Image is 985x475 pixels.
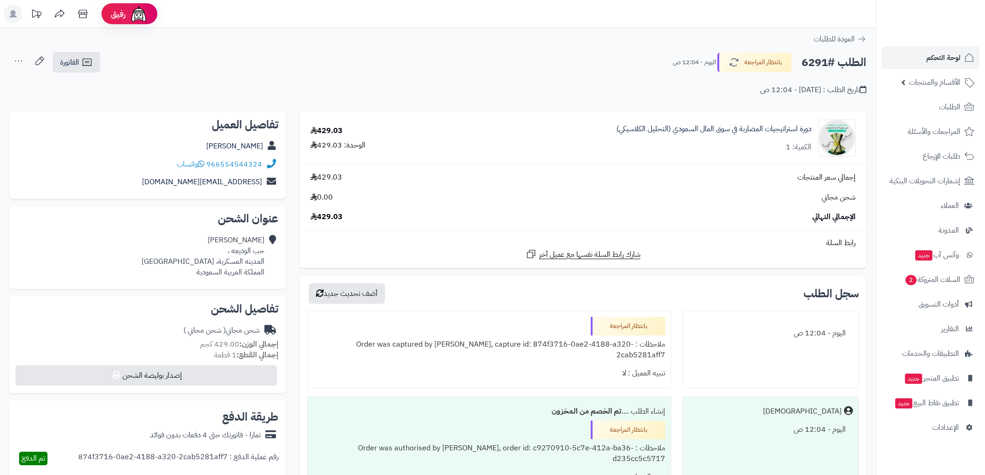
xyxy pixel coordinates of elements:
span: تطبيق نقاط البيع [894,396,959,409]
div: تنبيه العميل : لا [313,364,665,382]
div: تاريخ الطلب : [DATE] - 12:04 ص [760,85,866,95]
span: السلات المتروكة [904,273,960,286]
a: [EMAIL_ADDRESS][DOMAIN_NAME] [142,176,262,187]
a: شارك رابط السلة نفسها مع عميل آخر [526,248,641,260]
div: اليوم - 12:04 ص [688,421,853,439]
button: أضف تحديث جديد [309,283,385,304]
div: 429.03 [310,126,343,136]
span: 429.03 [310,172,342,183]
a: تطبيق المتجرجديد [882,367,979,389]
div: بانتظار المراجعة [591,421,665,439]
div: بانتظار المراجعة [591,317,665,335]
img: 1752417238-%D8%A7%D8%B3%D8%AA%D8%B1%D8%A7%D8%AA%D9%8A%D8%AC%D9%8A%D8%A9%20%D8%A7%D9%84%D9%85%D8%B... [819,120,855,157]
a: الطلبات [882,96,979,118]
img: logo-2.png [922,26,976,46]
span: لوحة التحكم [926,51,960,64]
span: شحن مجاني [822,192,856,203]
span: إجمالي سعر المنتجات [797,172,856,183]
div: [DEMOGRAPHIC_DATA] [763,406,842,417]
div: اليوم - 12:04 ص [688,324,853,342]
a: تحديثات المنصة [25,5,48,26]
strong: إجمالي القطع: [236,349,278,361]
span: 2 [905,275,917,285]
div: شحن مجاني [183,325,260,336]
a: الفاتورة [53,52,100,73]
h3: سجل الطلب [803,288,859,299]
b: تم الخصم من المخزون [552,406,621,417]
span: طلبات الإرجاع [923,150,960,163]
span: إشعارات التحويلات البنكية [890,174,960,187]
span: أدوات التسويق [918,298,959,311]
span: الأقسام والمنتجات [909,76,960,89]
div: الكمية: 1 [786,142,811,153]
a: دورة استراتيجيات المضاربة في سوق المال السعودي (التحليل الكلاسيكي) [616,124,811,134]
a: الإعدادات [882,416,979,439]
span: التقارير [941,322,959,335]
small: اليوم - 12:04 ص [673,58,716,67]
strong: إجمالي الوزن: [239,339,278,350]
div: رقم عملية الدفع : 874f3716-0ae2-4188-a320-2cab5281aff7 [78,452,278,465]
a: وآتس آبجديد [882,244,979,266]
span: رفيق [111,8,126,20]
a: لوحة التحكم [882,47,979,69]
div: [PERSON_NAME] حب الوديعه ، المدينه العسكرية، [GEOGRAPHIC_DATA] المملكة العربية السعودية [142,235,264,277]
a: إشعارات التحويلات البنكية [882,170,979,192]
a: تطبيق نقاط البيعجديد [882,392,979,414]
span: تم الدفع [21,453,45,464]
span: التطبيقات والخدمات [902,347,959,360]
div: إنشاء الطلب .... [313,402,665,421]
div: رابط السلة [304,238,863,248]
span: جديد [895,398,912,408]
span: جديد [905,374,922,384]
span: الطلبات [939,100,960,114]
span: جديد [915,250,932,261]
span: الفاتورة [60,57,79,68]
h2: عنوان الشحن [17,213,278,224]
h2: طريقة الدفع [222,411,278,422]
div: الوحدة: 429.03 [310,140,365,151]
a: واتساب [177,159,204,170]
a: المراجعات والأسئلة [882,120,979,143]
a: السلات المتروكة2 [882,268,979,291]
img: ai-face.png [129,5,148,23]
h2: تفاصيل الشحن [17,303,278,314]
a: [PERSON_NAME] [206,140,263,152]
span: العودة للطلبات [814,33,855,45]
span: شارك رابط السلة نفسها مع عميل آخر [539,249,641,260]
span: الإعدادات [932,421,959,434]
h2: تفاصيل العميل [17,119,278,130]
span: 429.03 [310,212,343,222]
a: العودة للطلبات [814,33,866,45]
span: المراجعات والأسئلة [908,125,960,138]
a: 966554544324 [206,159,262,170]
span: ( شحن مجاني ) [183,325,226,336]
h2: الطلب #6291 [802,53,866,72]
span: المدونة [938,224,959,237]
div: ملاحظات : Order was captured by [PERSON_NAME], capture id: 874f3716-0ae2-4188-a320-2cab5281aff7 [313,335,665,364]
a: طلبات الإرجاع [882,145,979,167]
a: التقارير [882,318,979,340]
span: 0.00 [310,192,333,203]
span: وآتس آب [914,248,959,261]
small: 429.00 كجم [200,339,278,350]
a: المدونة [882,219,979,241]
span: الإجمالي النهائي [812,212,856,222]
button: بانتظار المراجعة [717,53,792,72]
div: ملاحظات : Order was authorised by [PERSON_NAME], order id: c9270910-5c7e-412a-ba36-d235cc5c5717 [313,439,665,468]
div: تمارا - فاتورتك حتى 4 دفعات بدون فوائد [150,430,261,441]
a: العملاء [882,194,979,217]
span: العملاء [941,199,959,212]
a: التطبيقات والخدمات [882,342,979,365]
span: تطبيق المتجر [904,372,959,385]
a: أدوات التسويق [882,293,979,315]
small: 1 قطعة [214,349,278,361]
button: إصدار بوليصة الشحن [15,365,277,386]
